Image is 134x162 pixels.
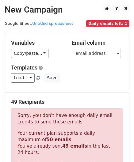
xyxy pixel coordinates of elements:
a: Templates [11,64,37,71]
h5: Email column [72,40,123,46]
small: Google Sheet: [5,21,73,26]
strong: 50 emails [47,137,71,142]
p: Sorry, you don't have enough daily email credits to send these emails. [17,112,117,125]
a: Untitled spreadsheet [32,21,73,26]
button: Save [44,73,60,83]
iframe: Chat Widget [103,133,134,162]
span: Daily emails left: 1 [86,20,129,27]
p: Your current plan supports a daily maximum of . You've already sent in the last 24 hours. [17,130,117,156]
h2: New Campaign [5,5,129,15]
a: Copy/paste... [11,49,48,58]
a: Daily emails left: 1 [86,21,129,26]
h5: 49 Recipients [11,99,123,105]
strong: 49 emails [62,143,87,149]
h5: Variables [11,40,63,46]
a: Load... [11,73,35,83]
